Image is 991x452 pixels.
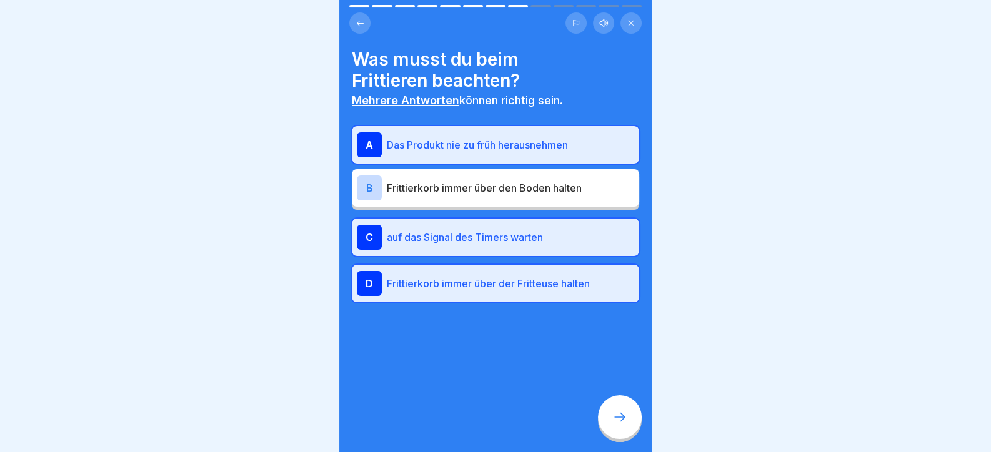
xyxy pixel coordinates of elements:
p: können richtig sein. [352,94,639,107]
p: auf das Signal des Timers warten [387,230,634,245]
p: Frittierkorb immer über den Boden halten [387,180,634,195]
div: C [357,225,382,250]
p: Das Produkt nie zu früh herausnehmen [387,137,634,152]
div: A [357,132,382,157]
p: Frittierkorb immer über der Fritteuse halten [387,276,634,291]
div: B [357,175,382,200]
div: D [357,271,382,296]
h4: Was musst du beim Frittieren beachten? [352,49,639,91]
b: Mehrere Antworten [352,94,459,107]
